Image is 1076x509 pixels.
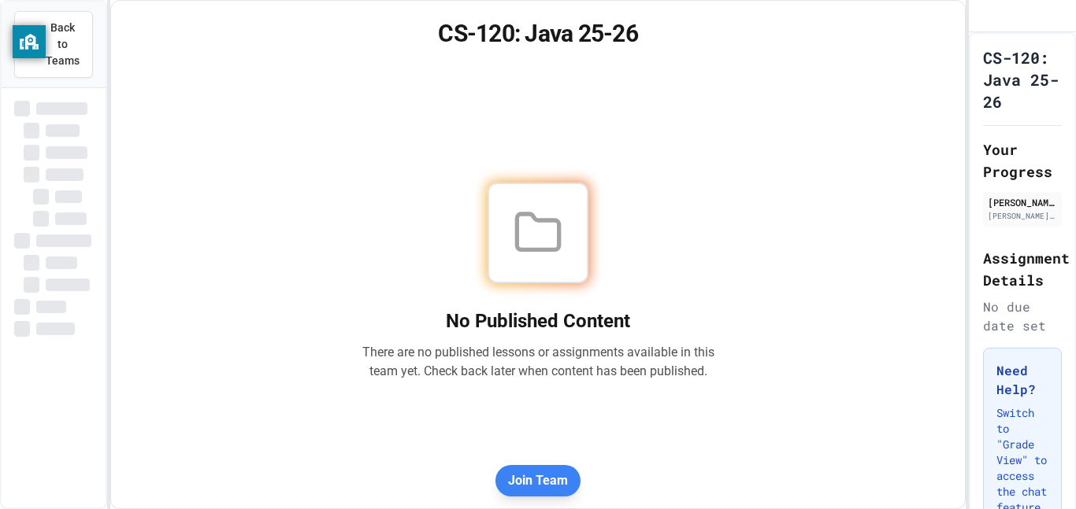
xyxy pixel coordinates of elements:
[983,46,1062,112] h1: CS-120: Java 25-26
[983,138,1062,183] h2: Your Progress
[988,210,1057,222] div: [PERSON_NAME][EMAIL_ADDRESS][PERSON_NAME][DOMAIN_NAME]
[983,247,1062,291] h2: Assignment Details
[362,308,714,334] h2: No Published Content
[362,343,714,381] p: There are no published lessons or assignments available in this team yet. Check back later when c...
[983,297,1062,335] div: No due date set
[14,11,93,78] button: Back to Teams
[130,20,946,48] h1: CS-120: Java 25-26
[988,195,1057,209] div: [PERSON_NAME]
[495,465,581,496] button: Join Team
[46,20,80,69] span: Back to Teams
[996,361,1048,399] h3: Need Help?
[13,25,46,58] button: privacy banner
